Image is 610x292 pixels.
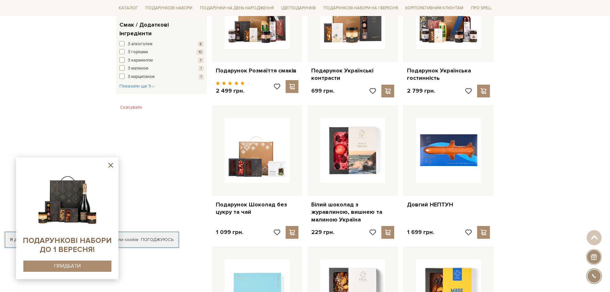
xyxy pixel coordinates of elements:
[119,65,204,72] button: З малиною 1
[119,49,204,55] button: З горіхами 10
[216,67,299,74] a: Подарунок Розмаїття смаків
[197,49,204,55] span: 10
[311,201,394,223] a: Білий шоколад з журавлиною, вишнею та малиною Україна
[216,201,299,216] a: Подарунок Шоколад без цукру та чай
[311,87,334,95] p: 699 грн.
[321,3,401,13] a: Подарункові набори на 1 Вересня
[119,57,204,64] button: З карамеллю 7
[116,3,141,13] a: Каталог
[216,229,243,236] p: 1 099 грн.
[128,49,148,55] span: З горіхами
[119,74,204,80] button: З марципаном 1
[199,74,204,79] span: 1
[128,74,155,80] span: З марципаном
[141,237,174,243] a: Погоджуюсь
[216,87,245,95] p: 2 499 грн.
[403,3,466,13] a: Корпоративним клієнтам
[407,67,490,82] a: Подарунок Українська гостинність
[198,58,204,63] span: 7
[198,3,276,13] a: Подарунки на День народження
[119,83,155,89] button: Показати ще 5
[119,21,202,38] span: Смак / Додаткові інгредієнти
[110,237,139,242] a: файли cookie
[116,102,146,113] button: Скасувати
[407,201,490,208] a: Довгий НЕПТУН
[128,57,153,64] span: З карамеллю
[407,229,434,236] p: 1 699 грн.
[468,3,494,13] a: Про Spell
[311,67,394,82] a: Подарунок Українські контрасти
[119,41,204,47] button: З алкоголем 8
[199,66,204,71] span: 1
[311,229,334,236] p: 229 грн.
[128,41,152,47] span: З алкоголем
[198,41,204,47] span: 8
[279,3,318,13] a: Ідеї подарунків
[5,237,179,243] div: Я дозволяю [DOMAIN_NAME] використовувати
[128,65,149,72] span: З малиною
[407,87,435,95] p: 2 799 грн.
[143,3,195,13] a: Подарункові набори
